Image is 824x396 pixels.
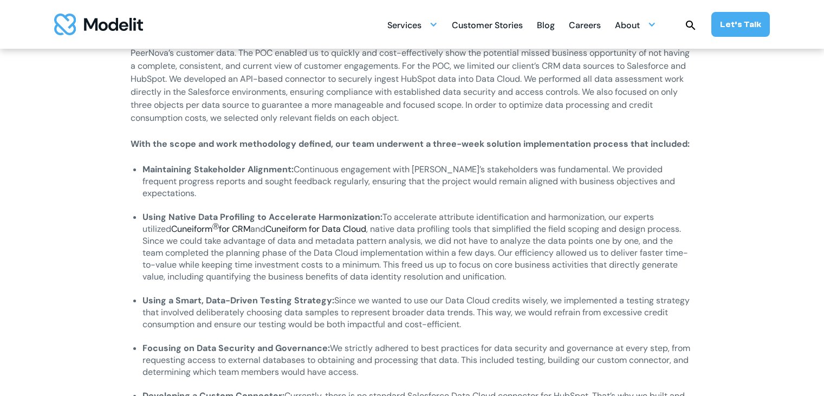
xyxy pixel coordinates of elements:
[569,16,601,37] div: Careers
[212,222,219,231] sup: Ⓡ
[569,14,601,35] a: Careers
[142,295,694,342] li: Since we wanted to use our Data Cloud credits wisely, we implemented a testing strategy that invo...
[387,14,438,35] div: Services
[387,16,421,37] div: Services
[615,14,656,35] div: About
[142,164,294,175] strong: Maintaining Stakeholder Alignment:
[142,164,694,211] li: Continuous engagement with [PERSON_NAME]’s stakeholders was fundamental. We provided frequent pro...
[171,223,250,235] a: CuneiformⓇfor CRM
[54,14,143,35] img: modelit logo
[720,18,761,30] div: Let’s Talk
[537,16,555,37] div: Blog
[131,138,690,150] strong: With the scope and work methodology defined, our team underwent a three-week solution implementat...
[537,14,555,35] a: Blog
[131,151,694,164] p: ‍
[54,14,143,35] a: home
[142,211,196,223] strong: Using Native
[265,223,366,235] a: Cuneiform for Data Cloud
[452,14,523,35] a: Customer Stories
[142,342,330,354] strong: Focusing on Data Security and Governance:
[142,211,694,295] li: To accelerate attribute identification and harmonization, our experts utilized and , native data ...
[711,12,770,37] a: Let’s Talk
[452,16,523,37] div: Customer Stories
[131,34,694,125] p: To quantify the business impact of continuing to run each business unit on separate infrastructur...
[142,295,334,306] strong: Using a Smart, Data-Driven Testing Strategy:
[142,342,694,390] li: We strictly adhered to best practices for data security and governance at every step, from reques...
[198,211,382,223] strong: Data Profiling to Accelerate Harmonization:
[131,125,694,138] p: ‍
[615,16,640,37] div: About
